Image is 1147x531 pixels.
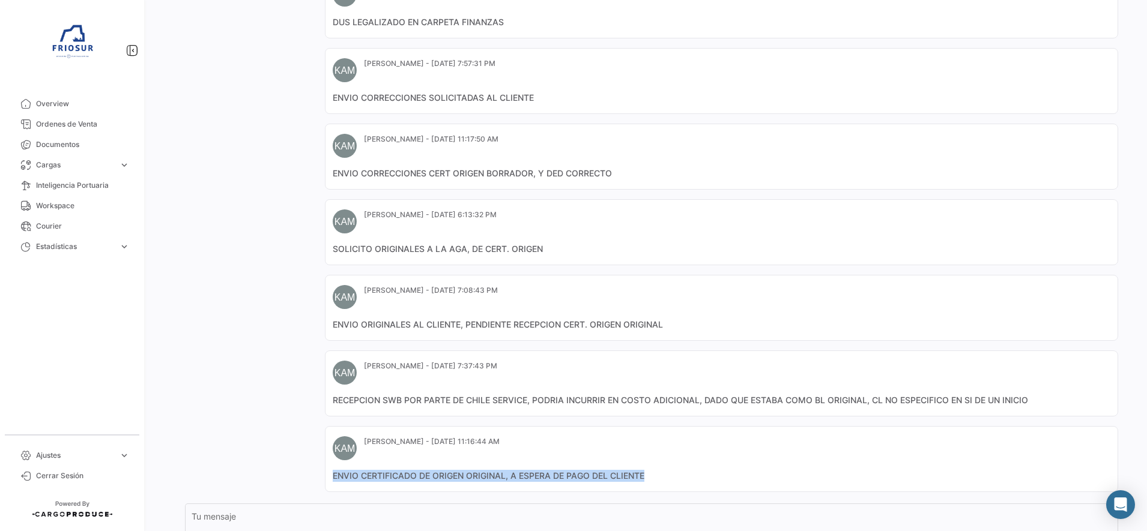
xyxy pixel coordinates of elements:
mat-card-content: SOLICITO ORIGINALES A LA AGA, DE CERT. ORIGEN [333,243,1110,255]
span: Cargas [36,160,114,170]
mat-card-subtitle: [PERSON_NAME] - [DATE] 11:16:44 AM [364,436,500,447]
a: Inteligencia Portuaria [10,175,135,196]
span: Courier [36,221,130,232]
div: KAM [333,58,357,82]
mat-card-content: ENVIO ORIGINALES AL CLIENTE, PENDIENTE RECEPCION CERT. ORIGEN ORIGINAL [333,319,1110,331]
span: Workspace [36,200,130,211]
mat-card-content: RECEPCION SWB POR PARTE DE CHILE SERVICE, PODRIA INCURRIR EN COSTO ADICIONAL, DADO QUE ESTABA COM... [333,394,1110,406]
mat-card-subtitle: [PERSON_NAME] - [DATE] 6:13:32 PM [364,209,497,220]
span: Estadísticas [36,241,114,252]
mat-card-content: ENVIO CORRECCIONES SOLICITADAS AL CLIENTE [333,92,1110,104]
div: KAM [333,285,357,309]
mat-card-subtitle: [PERSON_NAME] - [DATE] 11:17:50 AM [364,134,498,145]
mat-card-subtitle: [PERSON_NAME] - [DATE] 7:08:43 PM [364,285,498,296]
div: KAM [333,361,357,385]
span: Documentos [36,139,130,150]
a: Ordenes de Venta [10,114,135,134]
div: KAM [333,436,357,460]
span: expand_more [119,160,130,170]
mat-card-subtitle: [PERSON_NAME] - [DATE] 7:37:43 PM [364,361,497,371]
span: Inteligencia Portuaria [36,180,130,191]
div: Abrir Intercom Messenger [1106,490,1135,519]
div: KAM [333,134,357,158]
a: Workspace [10,196,135,216]
mat-card-content: DUS LEGALIZADO EN CARPETA FINANZAS [333,16,1110,28]
div: KAM [333,209,357,233]
img: 6ea6c92c-e42a-4aa8-800a-31a9cab4b7b0.jpg [42,14,102,74]
a: Documentos [10,134,135,155]
mat-card-content: ENVIO CORRECCIONES CERT ORIGEN BORRADOR, Y DED CORRECTO [333,167,1110,179]
span: Cerrar Sesión [36,470,130,481]
mat-card-subtitle: [PERSON_NAME] - [DATE] 7:57:31 PM [364,58,495,69]
a: Overview [10,94,135,114]
span: Ajustes [36,450,114,461]
span: expand_more [119,241,130,252]
mat-card-content: ENVIO CERTIFICADO DE ORIGEN ORIGINAL, A ESPERA DE PAGO DEL CLIENTE [333,470,1110,482]
a: Courier [10,216,135,236]
span: Ordenes de Venta [36,119,130,130]
span: Overview [36,98,130,109]
span: expand_more [119,450,130,461]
